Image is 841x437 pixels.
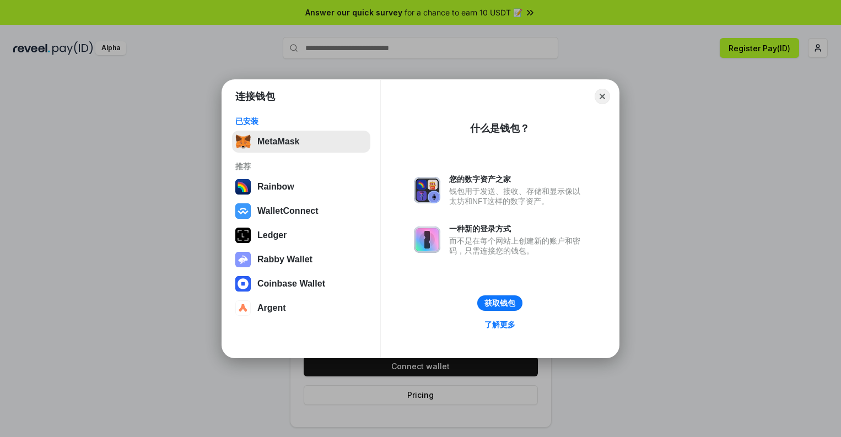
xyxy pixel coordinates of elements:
div: 已安装 [235,116,367,126]
div: 您的数字资产之家 [449,174,586,184]
img: svg+xml,%3Csvg%20width%3D%2228%22%20height%3D%2228%22%20viewBox%3D%220%200%2028%2028%22%20fill%3D... [235,276,251,292]
button: Coinbase Wallet [232,273,370,295]
div: Rainbow [257,182,294,192]
img: svg+xml,%3Csvg%20width%3D%2228%22%20height%3D%2228%22%20viewBox%3D%220%200%2028%2028%22%20fill%3D... [235,203,251,219]
div: 一种新的登录方式 [449,224,586,234]
img: svg+xml,%3Csvg%20width%3D%2228%22%20height%3D%2228%22%20viewBox%3D%220%200%2028%2028%22%20fill%3D... [235,300,251,316]
div: 获取钱包 [484,298,515,308]
button: 获取钱包 [477,295,522,311]
div: 什么是钱包？ [470,122,530,135]
div: 推荐 [235,161,367,171]
div: Coinbase Wallet [257,279,325,289]
div: Rabby Wallet [257,255,312,265]
img: svg+xml,%3Csvg%20fill%3D%22none%22%20height%3D%2233%22%20viewBox%3D%220%200%2035%2033%22%20width%... [235,134,251,149]
div: 钱包用于发送、接收、存储和显示像以太坊和NFT这样的数字资产。 [449,186,586,206]
div: 而不是在每个网站上创建新的账户和密码，只需连接您的钱包。 [449,236,586,256]
button: Rabby Wallet [232,249,370,271]
div: Ledger [257,230,287,240]
div: MetaMask [257,137,299,147]
div: Argent [257,303,286,313]
a: 了解更多 [478,317,522,332]
button: Rainbow [232,176,370,198]
div: 了解更多 [484,320,515,330]
button: Close [595,89,610,104]
button: Argent [232,297,370,319]
img: svg+xml,%3Csvg%20xmlns%3D%22http%3A%2F%2Fwww.w3.org%2F2000%2Fsvg%22%20fill%3D%22none%22%20viewBox... [414,226,440,253]
button: MetaMask [232,131,370,153]
button: Ledger [232,224,370,246]
div: WalletConnect [257,206,319,216]
img: svg+xml,%3Csvg%20xmlns%3D%22http%3A%2F%2Fwww.w3.org%2F2000%2Fsvg%22%20fill%3D%22none%22%20viewBox... [235,252,251,267]
img: svg+xml,%3Csvg%20xmlns%3D%22http%3A%2F%2Fwww.w3.org%2F2000%2Fsvg%22%20fill%3D%22none%22%20viewBox... [414,177,440,203]
button: WalletConnect [232,200,370,222]
img: svg+xml,%3Csvg%20xmlns%3D%22http%3A%2F%2Fwww.w3.org%2F2000%2Fsvg%22%20width%3D%2228%22%20height%3... [235,228,251,243]
h1: 连接钱包 [235,90,275,103]
img: svg+xml,%3Csvg%20width%3D%22120%22%20height%3D%22120%22%20viewBox%3D%220%200%20120%20120%22%20fil... [235,179,251,195]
